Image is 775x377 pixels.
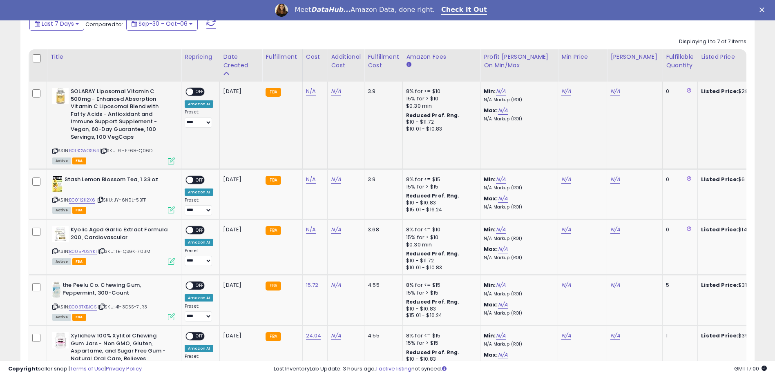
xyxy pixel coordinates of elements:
b: Reduced Prof. Rng. [406,250,460,257]
div: $15.01 - $16.24 [406,312,474,319]
div: $31.99 [701,282,769,289]
div: [DATE] [223,88,256,95]
a: N/A [496,87,506,95]
a: N/A [498,301,508,309]
a: N/A [331,281,341,289]
div: 5 [666,282,691,289]
div: $6.99 [701,176,769,183]
b: Reduced Prof. Rng. [406,349,460,356]
div: $10.01 - $10.83 [406,126,474,133]
span: FBA [72,258,86,265]
a: B005P0SYKI [69,248,97,255]
span: OFF [193,282,206,289]
div: 15% for > $10 [406,234,474,241]
b: Reduced Prof. Rng. [406,298,460,305]
div: 0 [666,176,691,183]
a: N/A [306,175,316,184]
div: 4.55 [368,332,396,339]
div: [DATE] [223,226,256,233]
a: N/A [306,226,316,234]
span: OFF [193,333,206,340]
b: Stash Lemon Blossom Tea, 1.33 oz [65,176,164,186]
div: $39.99 [701,332,769,339]
a: B003TXBJCS [69,304,97,310]
a: Terms of Use [70,365,105,373]
span: All listings currently available for purchase on Amazon [52,314,71,321]
a: 24.04 [306,332,322,340]
a: N/A [496,281,506,289]
span: Last 7 Days [42,20,74,28]
b: SOLARAY Liposomal Vitamin C 500mg - Enhanced Absorption Vitamin C Liposomal Blend with Fatty Acid... [71,88,170,143]
small: FBA [266,282,281,291]
span: | SKU: TE-QSGK-703M [98,248,150,255]
p: N/A Markup (ROI) [484,204,552,210]
div: 15% for > $15 [406,183,474,191]
button: Sep-30 - Oct-06 [126,17,198,31]
div: ASIN: [52,226,175,264]
div: $10 - $10.83 [406,200,474,206]
strong: Copyright [8,365,38,373]
img: 41jXl8bM0SL._SL40_.jpg [52,282,60,298]
div: ASIN: [52,176,175,213]
p: N/A Markup (ROI) [484,291,552,297]
a: N/A [331,332,341,340]
a: N/A [498,351,508,359]
a: Privacy Policy [106,365,142,373]
b: Reduced Prof. Rng. [406,192,460,199]
div: Additional Cost [331,53,361,70]
div: $10 - $11.72 [406,257,474,264]
img: 41FRVnaxnHL._SL40_.jpg [52,332,69,348]
b: Listed Price: [701,332,738,339]
div: 8% for <= $10 [406,88,474,95]
b: Kyolic Aged Garlic Extract Formula 200, Cardiovascular [71,226,170,243]
a: N/A [610,332,620,340]
a: N/A [331,175,341,184]
div: Title [50,53,178,61]
span: 2025-10-14 17:00 GMT [734,365,767,373]
b: Listed Price: [701,281,738,289]
span: FBA [72,157,86,164]
div: Last InventoryLab Update: 3 hours ago, not synced. [274,365,767,373]
span: | SKU: JY-6N9L-5BTP [96,197,146,203]
a: N/A [561,332,571,340]
span: | SKU: FL-FF68-Q06D [100,147,152,154]
a: 1 active listing [376,365,411,373]
div: 0 [666,226,691,233]
div: 3.9 [368,176,396,183]
p: N/A Markup (ROI) [484,310,552,316]
a: N/A [561,281,571,289]
a: N/A [561,87,571,95]
a: N/A [498,106,508,115]
div: Fulfillment [266,53,299,61]
span: OFF [193,227,206,234]
p: N/A Markup (ROI) [484,342,552,347]
div: Displaying 1 to 7 of 7 items [679,38,746,46]
b: the Peelu Co. Chewing Gum, Peppermint, 300-Count [63,282,162,299]
span: OFF [193,89,206,95]
a: B01BOWOS64 [69,147,99,154]
b: Max: [484,351,498,359]
a: N/A [610,87,620,95]
div: 3.9 [368,88,396,95]
i: DataHub... [311,6,351,13]
button: Last 7 Days [29,17,84,31]
span: All listings currently available for purchase on Amazon [52,157,71,164]
span: All listings currently available for purchase on Amazon [52,207,71,214]
div: $14.99 [701,226,769,233]
b: Listed Price: [701,175,738,183]
div: [DATE] [223,332,256,339]
div: Amazon AI [185,294,213,302]
div: [DATE] [223,282,256,289]
a: N/A [610,226,620,234]
b: Min: [484,281,496,289]
b: Min: [484,87,496,95]
div: 4.55 [368,282,396,289]
a: N/A [496,332,506,340]
div: Profit [PERSON_NAME] on Min/Max [484,53,554,70]
p: N/A Markup (ROI) [484,255,552,261]
div: Amazon AI [185,239,213,246]
div: seller snap | | [8,365,142,373]
span: Sep-30 - Oct-06 [138,20,188,28]
small: FBA [266,88,281,97]
div: Cost [306,53,324,61]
